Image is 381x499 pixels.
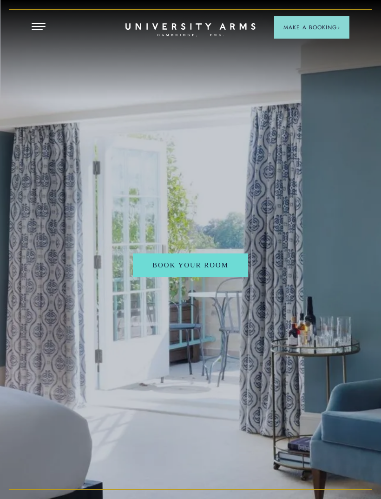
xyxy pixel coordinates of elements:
[125,23,256,37] a: Home
[283,23,340,32] span: Make a Booking
[337,26,340,29] img: Arrow icon
[32,23,46,31] button: Open Menu
[274,16,349,39] button: Make a BookingArrow icon
[133,253,248,277] a: Book Your Room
